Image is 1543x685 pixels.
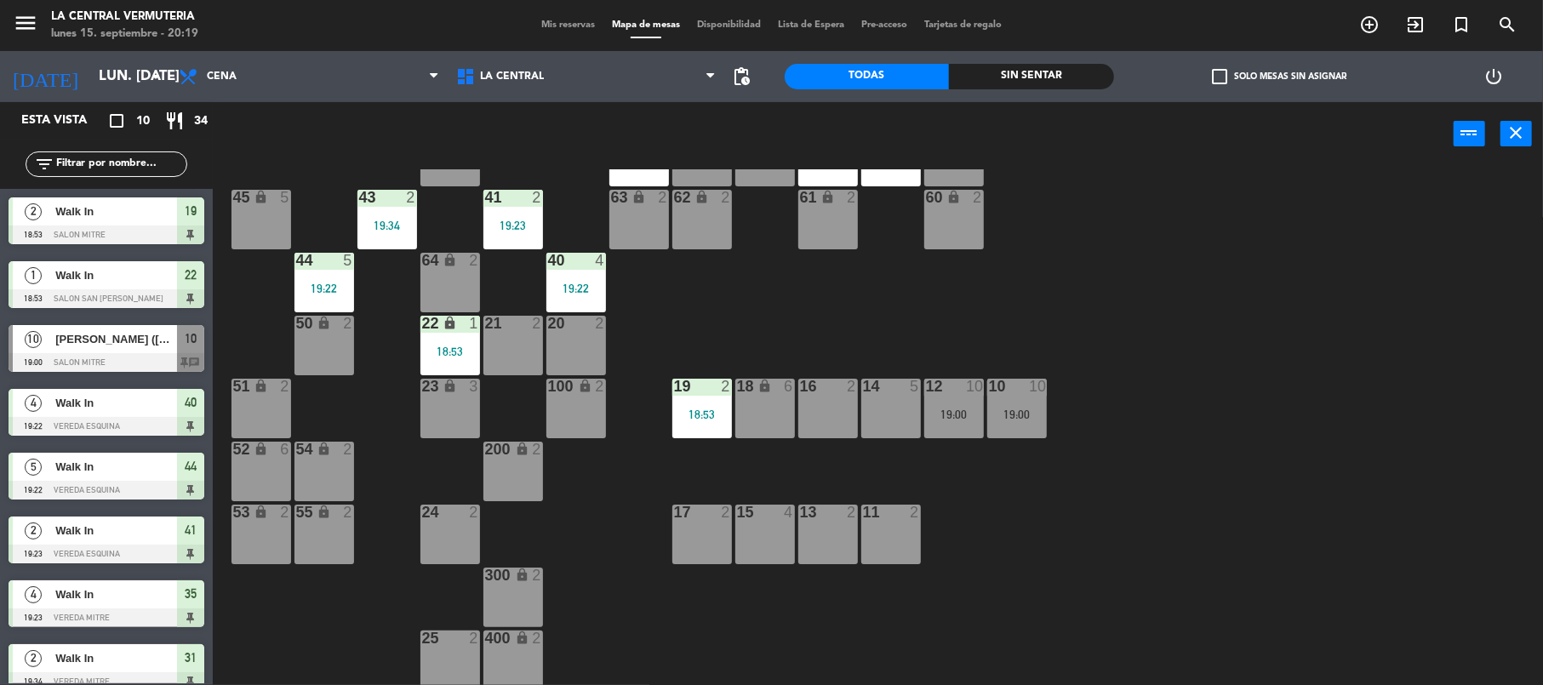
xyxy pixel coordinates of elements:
span: 34 [194,111,208,131]
div: 54 [296,442,297,457]
span: [PERSON_NAME] ([PERSON_NAME]) [55,330,177,348]
input: Filtrar por nombre... [54,155,186,174]
div: 19 [674,379,675,394]
div: 10 [989,379,990,394]
i: lock [254,505,268,519]
span: Disponibilidad [689,20,769,30]
div: 63 [611,190,612,205]
i: lock [443,379,457,393]
span: 35 [185,584,197,604]
div: Esta vista [9,111,123,131]
div: Todas [785,64,950,89]
div: 2 [721,379,731,394]
div: 10 [966,379,983,394]
span: 40 [185,392,197,413]
i: filter_list [34,154,54,174]
i: close [1506,123,1527,143]
div: 4 [595,253,605,268]
i: lock [515,442,529,456]
div: 2 [721,190,731,205]
div: 2 [847,379,857,394]
i: lock [443,316,457,330]
div: 51 [233,379,234,394]
span: Walk In [55,522,177,539]
div: 20 [548,316,549,331]
div: 2 [847,190,857,205]
label: Solo mesas sin asignar [1212,69,1346,84]
span: Walk In [55,649,177,667]
i: lock [443,253,457,267]
span: 1 [25,267,42,284]
div: 22 [422,316,423,331]
div: 2 [532,190,542,205]
i: lock [317,316,331,330]
div: Sin sentar [949,64,1114,89]
i: lock [694,190,709,204]
span: 41 [185,520,197,540]
span: 2 [25,522,42,539]
div: 2 [847,505,857,520]
div: 2 [532,568,542,583]
div: 23 [422,379,423,394]
div: 18 [737,379,738,394]
div: 200 [485,442,486,457]
div: 2 [595,379,605,394]
span: pending_actions [732,66,752,87]
span: Mis reservas [533,20,603,30]
i: lock [631,190,646,204]
span: 19 [185,201,197,221]
div: 100 [548,379,549,394]
div: 6 [280,442,290,457]
div: 5 [343,253,353,268]
div: 13 [800,505,801,520]
div: 14 [863,379,864,394]
div: 15 [737,505,738,520]
div: 18:53 [672,408,732,420]
div: 40 [548,253,549,268]
i: lock [820,190,835,204]
span: 5 [25,459,42,476]
div: 43 [359,190,360,205]
div: 1 [469,316,479,331]
i: power_settings_new [1483,66,1504,87]
div: 25 [422,631,423,646]
i: lock [946,190,961,204]
span: Walk In [55,458,177,476]
div: La Central Vermuteria [51,9,198,26]
span: 4 [25,586,42,603]
div: 2 [532,442,542,457]
div: 2 [406,190,416,205]
div: 400 [485,631,486,646]
div: 2 [343,505,353,520]
div: 45 [233,190,234,205]
span: Walk In [55,394,177,412]
div: 5 [910,379,920,394]
div: 52 [233,442,234,457]
i: lock [578,379,592,393]
div: 50 [296,316,297,331]
div: 61 [800,190,801,205]
div: 3 [469,379,479,394]
span: Walk In [55,203,177,220]
span: check_box_outline_blank [1212,69,1227,84]
i: lock [317,505,331,519]
div: 19:22 [294,283,354,294]
span: 4 [25,395,42,412]
span: Tarjetas de regalo [916,20,1010,30]
div: 300 [485,568,486,583]
div: 24 [422,505,423,520]
div: 2 [721,505,731,520]
div: 19:22 [546,283,606,294]
span: Walk In [55,266,177,284]
div: 2 [280,505,290,520]
div: 2 [343,442,353,457]
i: lock [254,379,268,393]
span: Cena [207,71,237,83]
i: add_circle_outline [1359,14,1380,35]
span: 2 [25,203,42,220]
i: lock [515,568,529,582]
div: 41 [485,190,486,205]
div: 2 [343,316,353,331]
div: 19:00 [924,408,984,420]
div: 6 [784,379,794,394]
